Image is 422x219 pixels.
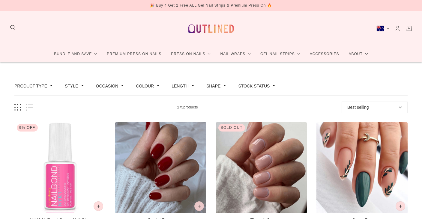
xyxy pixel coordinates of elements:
a: Bundle and Save [49,46,102,62]
button: Filter by Style [65,84,78,88]
b: 175 [177,105,183,109]
img: Scarlet Flame-Press on Manicure-Outlined [115,122,206,213]
a: Cart [406,25,412,32]
button: Best selling [342,102,408,113]
a: Accessories [305,46,344,62]
button: Filter by Colour [136,84,154,88]
button: List view [26,104,33,111]
a: Account [394,25,401,32]
a: Nail Wraps [215,46,256,62]
img: Throw It On-Press on Manicure-Outlined [216,122,307,213]
a: Premium Press On Nails [102,46,166,62]
button: Filter by Occasion [96,84,118,88]
button: Add to cart [194,201,204,211]
button: Search [10,24,16,31]
a: Outlined [185,16,238,41]
button: Filter by Length [172,84,189,88]
button: Add to cart [396,201,405,211]
div: 🎉 Buy 4 Get 2 Free ALL Gel Nail Strips & Premium Press On 🔥 [150,2,272,9]
a: Press On Nails [166,46,215,62]
a: Gel Nail Strips [256,46,305,62]
div: Sold out [218,124,245,132]
div: 9% Off [17,124,38,132]
span: products [33,104,342,111]
button: Add to cart [94,201,103,211]
button: Grid view [14,104,21,111]
button: Filter by Stock status [238,84,270,88]
button: Filter by Product Type [14,84,47,88]
button: Australia [376,25,390,31]
a: About [344,46,373,62]
button: Filter by Shape [206,84,220,88]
